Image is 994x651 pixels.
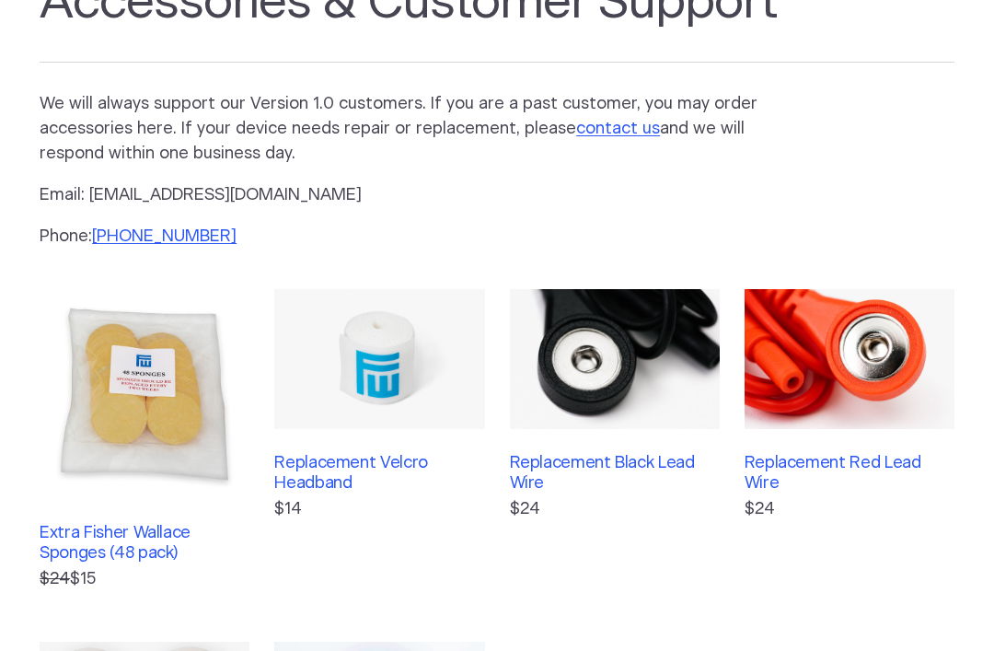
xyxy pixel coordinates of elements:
a: Extra Fisher Wallace Sponges (48 pack) $24$15 [40,289,249,592]
img: Extra Fisher Wallace Sponges (48 pack) [40,289,249,499]
a: Replacement Red Lead Wire$24 [745,289,954,592]
p: $24 [510,497,720,522]
a: [PHONE_NUMBER] [92,228,237,245]
a: contact us [576,121,660,137]
img: Replacement Velcro Headband [274,289,484,429]
p: We will always support our Version 1.0 customers. If you are a past customer, you may order acces... [40,92,791,167]
h3: Extra Fisher Wallace Sponges (48 pack) [40,524,249,564]
p: Phone: [40,225,791,250]
p: Email: [EMAIL_ADDRESS][DOMAIN_NAME] [40,183,791,208]
h3: Replacement Velcro Headband [274,454,484,494]
p: $24 [745,497,954,522]
h3: Replacement Red Lead Wire [745,454,954,494]
a: Replacement Velcro Headband$14 [274,289,484,592]
p: $14 [274,497,484,522]
p: $15 [40,567,249,592]
s: $24 [40,571,70,587]
h3: Replacement Black Lead Wire [510,454,720,494]
img: Replacement Red Lead Wire [745,289,954,429]
img: Replacement Black Lead Wire [510,289,720,429]
a: Replacement Black Lead Wire$24 [510,289,720,592]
